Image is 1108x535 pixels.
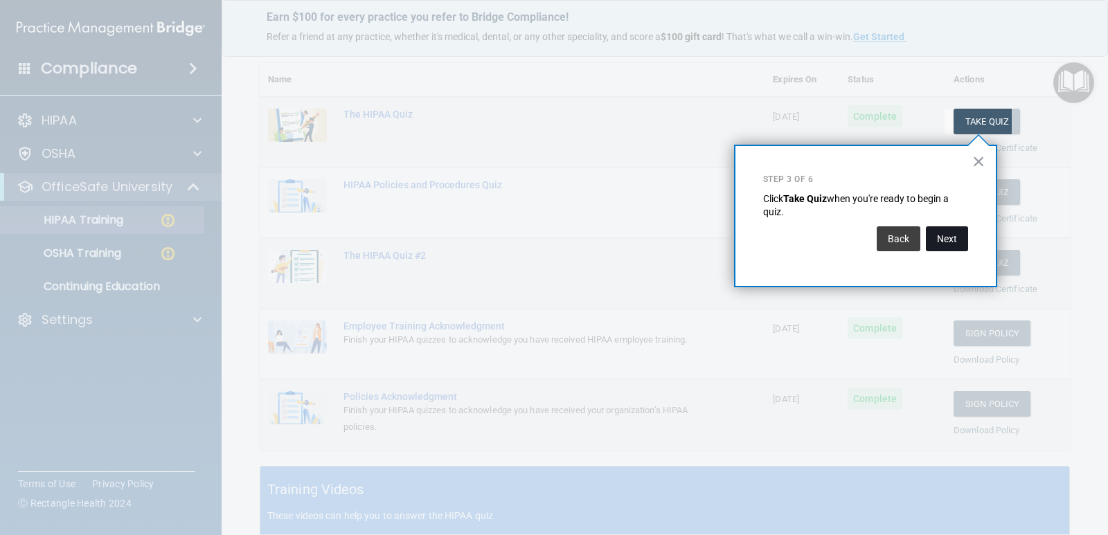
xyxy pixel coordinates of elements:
[783,193,827,204] strong: Take Quiz
[972,150,985,172] button: Close
[763,193,783,204] span: Click
[763,193,951,218] span: when you're ready to begin a quiz.
[954,109,1020,134] button: Take Quiz
[926,226,968,251] button: Next
[877,226,920,251] button: Back
[763,174,968,185] p: Step 3 of 6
